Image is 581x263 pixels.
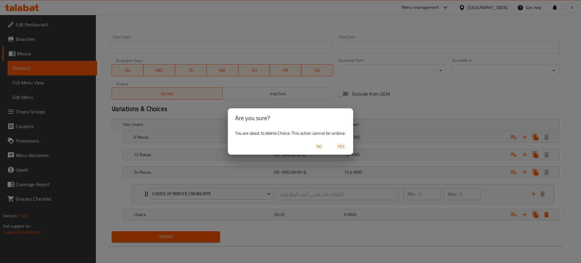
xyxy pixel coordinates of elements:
div: You are about to delete Choice. This action cannot be undone. [228,128,353,139]
span: Yes [334,143,348,150]
h2: Are you sure? [235,113,346,123]
button: No [310,141,329,152]
button: Yes [331,141,351,152]
span: No [312,143,327,150]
